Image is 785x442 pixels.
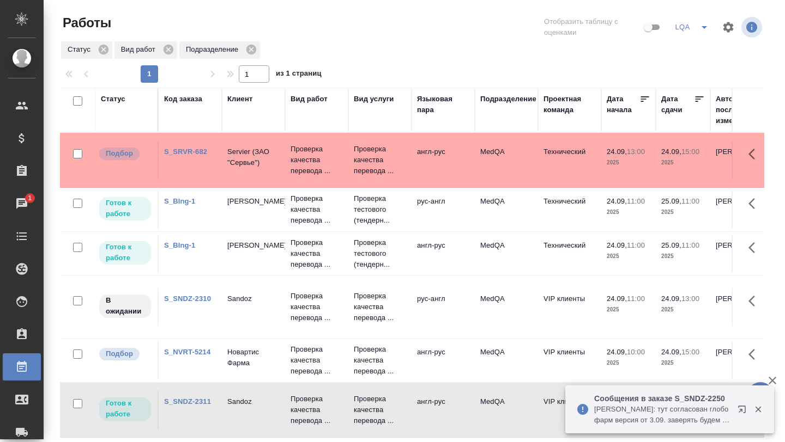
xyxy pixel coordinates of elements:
p: 2025 [607,207,650,218]
p: 2025 [607,251,650,262]
button: 🙏 [747,382,774,409]
div: Статус [101,94,125,105]
p: 11:00 [627,294,645,303]
p: 13:00 [627,148,645,156]
p: Сообщения в заказе S_SNDZ-2250 [594,393,730,404]
div: Исполнитель может приступить к работе [98,396,152,422]
a: S_NVRT-5214 [164,348,210,356]
button: Здесь прячутся важные кнопки [742,235,768,261]
button: Открыть в новой вкладке [731,398,757,425]
button: Закрыть [747,404,769,414]
p: Проверка качества перевода ... [291,344,343,377]
td: англ-рус [412,235,475,273]
td: [PERSON_NAME] [710,341,774,379]
p: 11:00 [681,241,699,249]
p: Проверка качества перевода ... [354,344,406,377]
td: Технический [538,235,601,273]
p: 24.09, [607,197,627,205]
div: Клиент [227,94,252,105]
p: [PERSON_NAME] [227,240,280,251]
td: [PERSON_NAME] [710,235,774,273]
button: Здесь прячутся важные кнопки [742,288,768,314]
button: Здесь прячутся важные кнопки [742,141,768,167]
div: Вид услуги [354,94,394,105]
td: англ-рус [412,341,475,379]
p: 13:00 [681,294,699,303]
button: Здесь прячутся важные кнопки [742,191,768,217]
td: MedQA [475,288,538,326]
p: Готов к работе [106,242,144,263]
p: В ожидании [106,295,144,317]
p: Проверка тестового (тендерн... [354,193,406,226]
a: S_BIng-1 [164,241,195,249]
div: Подразделение [179,41,260,59]
p: 2025 [607,157,650,168]
td: [PERSON_NAME] [710,288,774,326]
p: Новартис Фарма [227,347,280,369]
td: MedQA [475,341,538,379]
td: [PERSON_NAME] [710,191,774,229]
div: Вид работ [291,94,328,105]
td: Технический [538,141,601,179]
p: 24.09, [607,148,627,156]
p: Подразделение [186,44,242,55]
td: MedQA [475,191,538,229]
p: 11:00 [627,197,645,205]
div: Статус [61,41,112,59]
td: рус-англ [412,288,475,326]
p: Проверка качества перевода ... [291,144,343,176]
td: VIP клиенты [538,391,601,429]
p: Подбор [106,348,133,359]
span: 1 [21,193,38,204]
p: Готов к работе [106,198,144,219]
div: Дата начала [607,94,639,115]
p: 15:00 [681,148,699,156]
p: 2025 [661,207,705,218]
span: Отобразить таблицу с оценками [544,16,642,38]
td: англ-рус [412,141,475,179]
a: S_SRVR-682 [164,148,207,156]
p: [PERSON_NAME]: тут согласован глобофарм версия от 3.09. заверять будем в заказе 2317. тут рано за... [594,404,730,426]
p: Готов к работе [106,398,144,420]
p: 24.09, [607,294,627,303]
p: 24.09, [661,148,681,156]
p: [PERSON_NAME] [227,196,280,207]
div: Вид работ [114,41,177,59]
span: Настроить таблицу [715,14,741,40]
td: VIP клиенты [538,341,601,379]
div: Код заказа [164,94,202,105]
p: 24.09, [607,241,627,249]
td: VIP клиенты [538,288,601,326]
p: 2025 [661,304,705,315]
td: Технический [538,191,601,229]
p: Проверка качества перевода ... [291,291,343,323]
a: 1 [3,190,41,217]
button: Здесь прячутся важные кнопки [742,341,768,367]
div: Дата сдачи [661,94,694,115]
p: Проверка качества перевода ... [354,144,406,176]
p: 25.09, [661,197,681,205]
td: MedQA [475,391,538,429]
p: Проверка качества перевода ... [354,291,406,323]
div: Исполнитель может приступить к работе [98,240,152,266]
span: из 1 страниц [276,67,322,83]
div: Подразделение [480,94,536,105]
div: Можно подбирать исполнителей [98,347,152,361]
p: 10:00 [627,348,645,356]
p: Sandoz [227,293,280,304]
td: MedQA [475,235,538,273]
p: Вид работ [121,44,159,55]
div: Исполнитель назначен, приступать к работе пока рано [98,293,152,319]
p: 2025 [607,304,650,315]
span: Посмотреть информацию [741,17,764,38]
td: англ-рус [412,391,475,429]
div: Можно подбирать исполнителей [98,146,152,161]
p: Проверка качества перевода ... [291,193,343,226]
p: 24.09, [607,348,627,356]
p: 11:00 [681,197,699,205]
p: Статус [68,44,94,55]
a: S_SNDZ-2310 [164,294,211,303]
p: Servier (ЗАО "Сервье") [227,146,280,168]
a: S_SNDZ-2311 [164,397,211,406]
div: Проектная команда [544,94,596,115]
